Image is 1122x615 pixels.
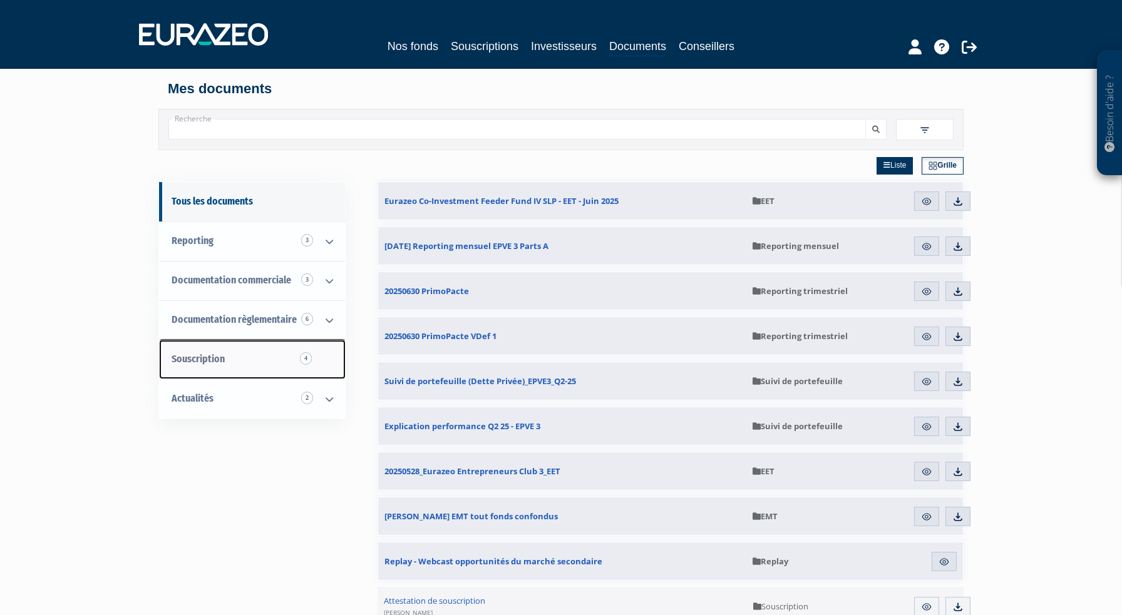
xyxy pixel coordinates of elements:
[952,286,964,297] img: download.svg
[877,157,913,175] a: Liste
[378,317,746,355] a: 20250630 PrimoPacte VDef 1
[378,542,746,580] a: Replay - Webcast opportunités du marché secondaire
[753,285,848,297] span: Reporting trimestriel
[168,119,866,140] input: Recherche
[753,601,808,612] span: Souscription
[172,235,214,247] span: Reporting
[172,392,214,404] span: Actualités
[921,196,932,207] img: eye.svg
[139,23,268,46] img: 1732889491-logotype_eurazeo_blanc_rvb.png
[378,407,746,445] a: Explication performance Q2 25 - EPVE 3
[451,38,518,55] a: Souscriptions
[172,274,291,286] span: Documentation commerciale
[384,511,558,522] span: [PERSON_NAME] EMT tout fonds confondus
[159,182,346,221] a: Tous les documents
[753,375,843,387] span: Suivi de portefeuille
[753,465,775,477] span: EET
[952,421,964,432] img: download.svg
[952,376,964,387] img: download.svg
[921,286,932,297] img: eye.svg
[921,511,932,522] img: eye.svg
[168,81,954,96] h4: Mes documents
[159,261,346,300] a: Documentation commerciale 3
[301,392,313,404] span: 2
[159,300,346,340] a: Documentation règlementaire 6
[378,227,746,265] a: [DATE] Reporting mensuel EPVE 3 Parts A
[378,362,746,400] a: Suivi de portefeuille (Dette Privée)_EPVE3_Q2-25
[753,511,778,522] span: EMT
[301,313,313,325] span: 6
[384,465,560,477] span: 20250528_Eurazeo Entrepreneurs Club 3_EET
[753,330,848,342] span: Reporting trimestriel
[384,240,548,252] span: [DATE] Reporting mensuel EPVE 3 Parts A
[388,38,438,55] a: Nos fonds
[172,353,225,365] span: Souscription
[378,182,746,220] a: Eurazeo Co-Investment Feeder Fund IV SLP - EET - Juin 2025
[921,466,932,477] img: eye.svg
[921,331,932,342] img: eye.svg
[384,420,540,432] span: Explication performance Q2 25 - EPVE 3
[952,511,964,522] img: download.svg
[384,375,576,387] span: Suivi de portefeuille (Dette Privée)_EPVE3_Q2-25
[753,420,843,432] span: Suivi de portefeuille
[531,38,597,55] a: Investisseurs
[159,379,346,419] a: Actualités 2
[919,125,930,136] img: filter.svg
[753,195,775,206] span: EET
[679,38,734,55] a: Conseillers
[301,234,313,247] span: 3
[159,221,346,261] a: Reporting 3
[378,272,746,310] a: 20250630 PrimoPacte
[384,285,469,297] span: 20250630 PrimoPacte
[172,313,297,325] span: Documentation règlementaire
[378,452,746,490] a: 20250528_Eurazeo Entrepreneurs Club 3_EET
[921,241,932,252] img: eye.svg
[921,601,932,612] img: eye.svg
[952,466,964,477] img: download.svg
[301,273,313,286] span: 3
[384,330,497,342] span: 20250630 PrimoPacte VDef 1
[921,421,932,432] img: eye.svg
[384,195,619,206] span: Eurazeo Co-Investment Feeder Fund IV SLP - EET - Juin 2025
[929,161,937,170] img: grid.svg
[159,340,346,379] a: Souscription4
[952,331,964,342] img: download.svg
[1103,57,1117,170] p: Besoin d'aide ?
[921,376,932,387] img: eye.svg
[922,157,964,175] a: Grille
[753,240,839,252] span: Reporting mensuel
[384,556,602,567] span: Replay - Webcast opportunités du marché secondaire
[952,196,964,207] img: download.svg
[378,497,746,535] a: [PERSON_NAME] EMT tout fonds confondus
[952,601,964,612] img: download.svg
[952,241,964,252] img: download.svg
[939,556,950,567] img: eye.svg
[300,352,312,365] span: 4
[753,556,788,567] span: Replay
[609,38,666,57] a: Documents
